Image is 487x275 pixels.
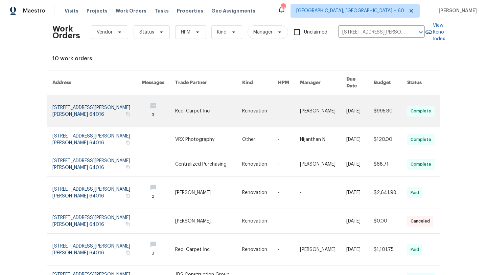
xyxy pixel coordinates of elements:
td: - [273,95,295,127]
span: [PERSON_NAME] [436,7,477,14]
th: Status [402,70,440,95]
span: Tasks [155,8,169,13]
td: Renovation [237,209,273,234]
th: Trade Partner [170,70,236,95]
td: Redi Carpet Inc [170,234,236,266]
td: - [273,127,295,152]
td: Nijanthan N [295,127,341,152]
th: Manager [295,70,341,95]
td: [PERSON_NAME] [170,177,236,209]
button: Copy Address [125,140,131,146]
td: - [273,234,295,266]
span: Maestro [23,7,45,14]
div: 676 [281,4,285,11]
td: [PERSON_NAME] [295,95,341,127]
span: Manager [253,29,273,36]
div: 10 work orders [52,55,435,62]
input: Enter in an address [338,27,406,38]
th: Kind [237,70,273,95]
span: Status [139,29,154,36]
button: Copy Address [125,164,131,170]
span: Properties [177,7,203,14]
th: Due Date [341,70,368,95]
span: HPM [181,29,190,36]
button: Open [416,27,425,37]
span: Vendor [97,29,113,36]
th: Address [47,70,136,95]
td: Renovation [237,234,273,266]
span: Visits [65,7,78,14]
th: Messages [136,70,170,95]
span: Geo Assignments [211,7,255,14]
th: Budget [368,70,402,95]
span: [GEOGRAPHIC_DATA], [GEOGRAPHIC_DATA] + 60 [296,7,404,14]
span: Kind [217,29,227,36]
td: VRX Photography [170,127,236,152]
td: Other [237,127,273,152]
td: [PERSON_NAME] [295,152,341,177]
span: Projects [87,7,108,14]
span: Work Orders [116,7,146,14]
button: Copy Address [125,111,131,117]
td: Renovation [237,177,273,209]
td: [PERSON_NAME] [295,234,341,266]
h2: Work Orders [52,25,80,39]
th: HPM [273,70,295,95]
td: Centralized Purchasing [170,152,236,177]
td: Renovation [237,95,273,127]
td: Redi Carpet Inc [170,95,236,127]
td: - [273,177,295,209]
button: Copy Address [125,221,131,227]
td: - [295,209,341,234]
button: Copy Address [125,193,131,199]
span: Unclaimed [304,29,327,36]
td: Renovation [237,152,273,177]
td: - [273,209,295,234]
a: View Reno Index [425,22,445,42]
td: - [273,152,295,177]
button: Copy Address [125,250,131,256]
td: - [295,177,341,209]
td: [PERSON_NAME] [170,209,236,234]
